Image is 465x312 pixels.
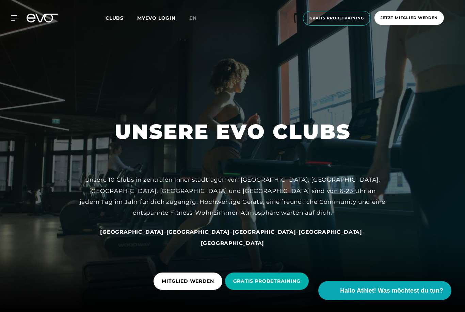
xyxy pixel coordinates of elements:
span: [GEOGRAPHIC_DATA] [166,229,230,235]
a: Clubs [106,15,137,21]
span: [GEOGRAPHIC_DATA] [100,229,164,235]
span: GRATIS PROBETRAINING [233,278,301,285]
span: Hallo Athlet! Was möchtest du tun? [340,286,443,295]
a: Jetzt Mitglied werden [372,11,446,26]
span: Clubs [106,15,124,21]
a: GRATIS PROBETRAINING [225,267,311,295]
a: Gratis Probetraining [301,11,372,26]
span: [GEOGRAPHIC_DATA] [299,229,362,235]
span: Gratis Probetraining [309,15,364,21]
a: MYEVO LOGIN [137,15,176,21]
a: MITGLIED WERDEN [154,267,225,295]
a: [GEOGRAPHIC_DATA] [100,228,164,235]
h1: UNSERE EVO CLUBS [115,118,351,145]
a: [GEOGRAPHIC_DATA] [166,228,230,235]
span: [GEOGRAPHIC_DATA] [201,240,264,246]
a: [GEOGRAPHIC_DATA] [201,240,264,246]
span: Jetzt Mitglied werden [381,15,438,21]
a: [GEOGRAPHIC_DATA] [299,228,362,235]
button: Hallo Athlet! Was möchtest du tun? [318,281,451,300]
span: en [189,15,197,21]
a: [GEOGRAPHIC_DATA] [233,228,296,235]
span: [GEOGRAPHIC_DATA] [233,229,296,235]
div: - - - - [79,226,386,248]
div: Unsere 10 Clubs in zentralen Innenstadtlagen von [GEOGRAPHIC_DATA], [GEOGRAPHIC_DATA], [GEOGRAPHI... [79,174,386,218]
span: MITGLIED WERDEN [162,278,214,285]
a: en [189,14,205,22]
